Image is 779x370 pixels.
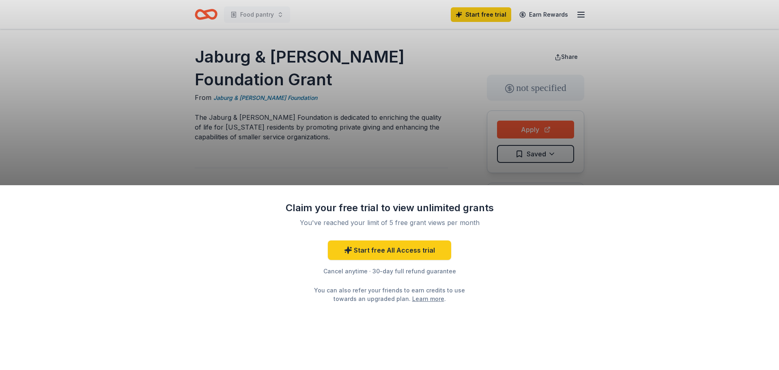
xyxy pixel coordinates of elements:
a: Learn more [412,294,444,303]
a: Start free All Access trial [328,240,451,260]
div: You can also refer your friends to earn credits to use towards an upgraded plan. . [307,286,472,303]
div: Claim your free trial to view unlimited grants [284,201,495,214]
div: Cancel anytime · 30-day full refund guarantee [284,266,495,276]
div: You've reached your limit of 5 free grant views per month [294,218,485,227]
